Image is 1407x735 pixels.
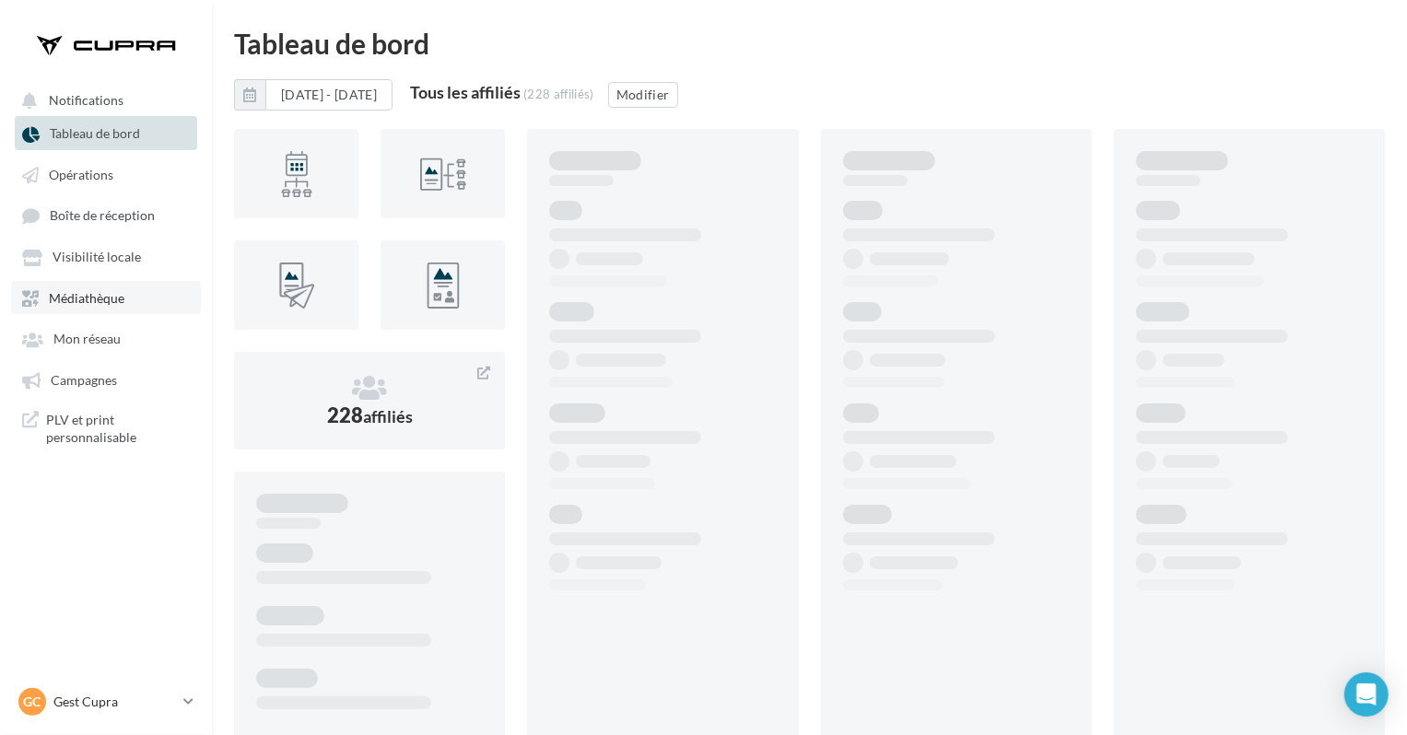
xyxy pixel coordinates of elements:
[50,126,140,142] span: Tableau de bord
[11,198,201,232] a: Boîte de réception
[234,79,393,111] button: [DATE] - [DATE]
[327,402,413,427] span: 228
[11,363,201,396] a: Campagnes
[11,403,201,454] a: PLV et print personnalisable
[265,79,393,111] button: [DATE] - [DATE]
[11,239,201,273] a: Visibilité locale
[234,29,1385,57] div: Tableau de bord
[53,250,141,265] span: Visibilité locale
[15,684,197,719] a: GC Gest Cupra
[51,372,117,388] span: Campagnes
[608,82,678,108] button: Modifier
[11,321,201,355] a: Mon réseau
[46,411,190,447] span: PLV et print personnalisable
[11,116,201,149] a: Tableau de bord
[410,84,521,100] div: Tous les affiliés
[24,693,41,711] span: GC
[49,290,124,306] span: Médiathèque
[11,157,201,191] a: Opérations
[1344,672,1389,717] div: Open Intercom Messenger
[53,693,176,711] p: Gest Cupra
[11,281,201,314] a: Médiathèque
[49,92,123,108] span: Notifications
[53,332,121,347] span: Mon réseau
[49,167,113,182] span: Opérations
[363,406,413,426] span: affiliés
[523,87,594,101] div: (228 affiliés)
[50,208,155,224] span: Boîte de réception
